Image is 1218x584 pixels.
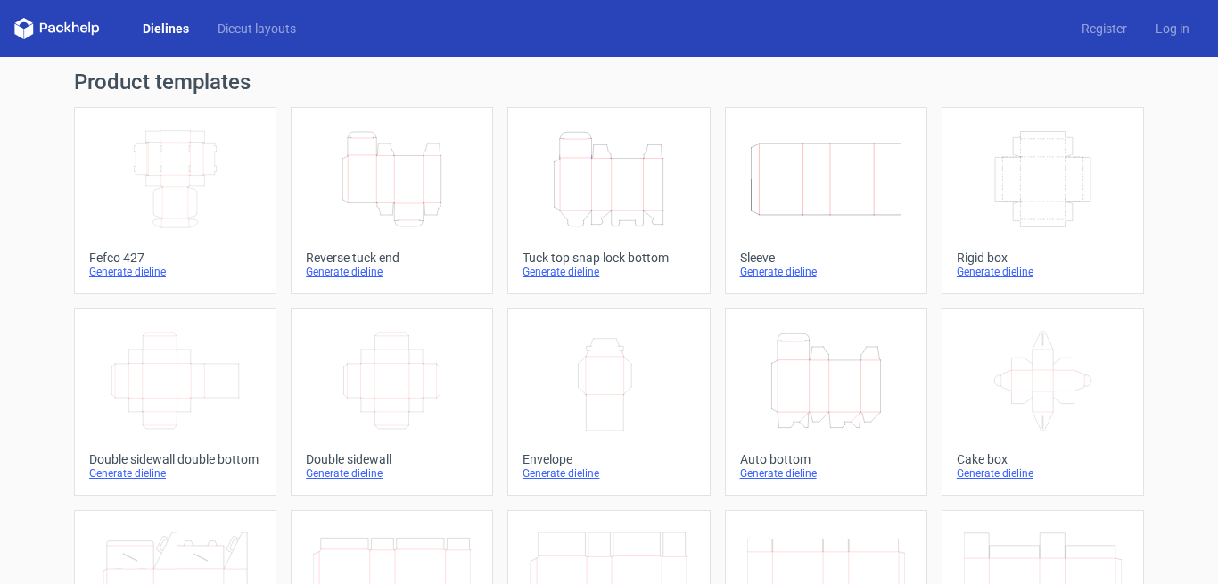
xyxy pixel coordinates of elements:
[1141,20,1204,37] a: Log in
[957,452,1129,466] div: Cake box
[740,452,912,466] div: Auto bottom
[725,308,927,496] a: Auto bottomGenerate dieline
[89,452,261,466] div: Double sidewall double bottom
[523,466,695,481] div: Generate dieline
[523,265,695,279] div: Generate dieline
[291,107,493,294] a: Reverse tuck endGenerate dieline
[740,466,912,481] div: Generate dieline
[128,20,203,37] a: Dielines
[507,308,710,496] a: EnvelopeGenerate dieline
[740,251,912,265] div: Sleeve
[306,452,478,466] div: Double sidewall
[740,265,912,279] div: Generate dieline
[89,251,261,265] div: Fefco 427
[507,107,710,294] a: Tuck top snap lock bottomGenerate dieline
[203,20,310,37] a: Diecut layouts
[957,265,1129,279] div: Generate dieline
[942,107,1144,294] a: Rigid boxGenerate dieline
[89,466,261,481] div: Generate dieline
[957,466,1129,481] div: Generate dieline
[523,251,695,265] div: Tuck top snap lock bottom
[1067,20,1141,37] a: Register
[725,107,927,294] a: SleeveGenerate dieline
[957,251,1129,265] div: Rigid box
[74,107,276,294] a: Fefco 427Generate dieline
[523,452,695,466] div: Envelope
[291,308,493,496] a: Double sidewallGenerate dieline
[942,308,1144,496] a: Cake boxGenerate dieline
[74,71,1144,93] h1: Product templates
[306,265,478,279] div: Generate dieline
[74,308,276,496] a: Double sidewall double bottomGenerate dieline
[89,265,261,279] div: Generate dieline
[306,251,478,265] div: Reverse tuck end
[306,466,478,481] div: Generate dieline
